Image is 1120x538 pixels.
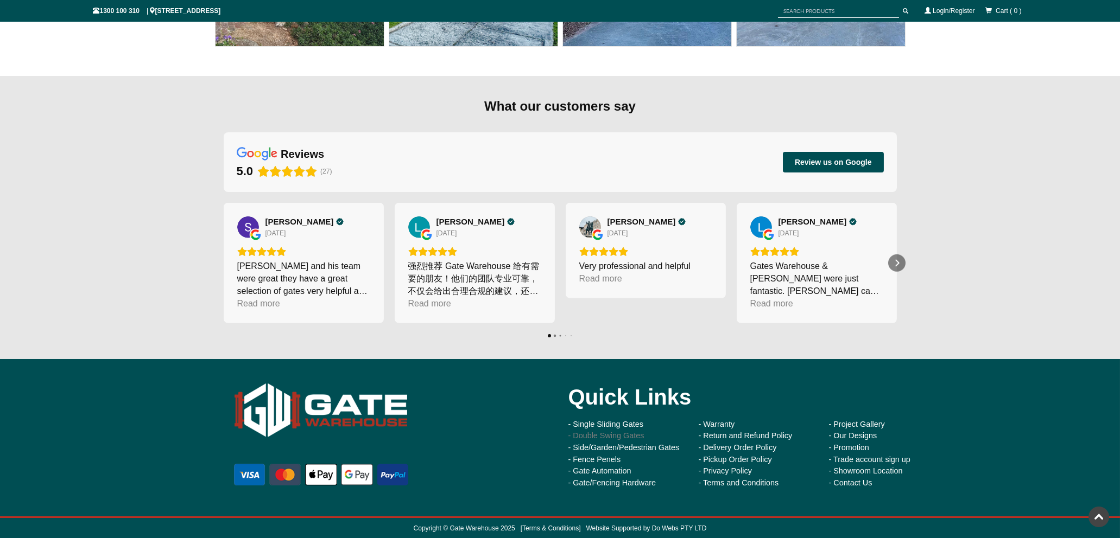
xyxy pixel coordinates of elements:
[903,248,1120,500] iframe: LiveChat chat widget
[829,478,872,487] a: - Contact Us
[779,229,799,238] div: [DATE]
[568,466,631,475] a: - Gate Automation
[568,420,643,428] a: - Single Sliding Gates
[579,216,601,238] img: George XING
[888,254,906,272] div: Next
[750,216,772,238] img: Louise Veenstra
[215,254,232,272] div: Previous
[232,462,410,488] img: payment options
[699,455,772,464] a: - Pickup Order Policy
[265,217,344,227] a: Review by Simon H
[699,478,779,487] a: - Terms and Conditions
[237,164,254,179] div: 5.0
[699,420,735,428] a: - Warranty
[237,247,370,257] div: Rating: 5.0 out of 5
[779,217,847,227] span: [PERSON_NAME]
[436,229,457,238] div: [DATE]
[436,217,505,227] span: [PERSON_NAME]
[699,443,777,452] a: - Delivery Order Policy
[608,217,686,227] a: Review by George XING
[933,7,975,15] a: Login/Register
[778,4,899,18] input: SEARCH PRODUCTS
[579,216,601,238] a: View on Google
[829,431,877,440] a: - Our Designs
[93,7,221,15] span: 1300 100 310 | [STREET_ADDRESS]
[579,260,712,272] div: Very professional and helpful
[579,272,622,285] div: Read more
[507,218,515,226] div: Verified Customer
[568,455,621,464] a: - Fence Penels
[224,98,897,115] div: What our customers say
[783,152,884,172] button: Review us on Google
[829,466,903,475] a: - Showroom Location
[608,217,676,227] span: [PERSON_NAME]
[750,216,772,238] a: View on Google
[795,157,872,167] span: Review us on Google
[750,247,883,257] div: Rating: 5.0 out of 5
[568,431,644,440] a: - Double Swing Gates
[281,147,324,161] div: reviews
[265,217,334,227] span: [PERSON_NAME]
[579,247,712,257] div: Rating: 5.0 out of 5
[829,420,885,428] a: - Project Gallery
[237,297,280,310] div: Read more
[408,260,541,297] div: 强烈推荐 Gate Warehouse 给有需要的朋友！他们的团队专业可靠，不仅会给出合理合规的建议，还能帮客户规避风险。从咨询到安装的过程都很顺利，沟通及时，态度认真负责。安装高效快捷，细节处...
[568,443,680,452] a: - Side/Garden/Pedestrian Gates
[436,217,515,227] a: Review by L. Zhu
[996,7,1021,15] span: Cart ( 0 )
[408,297,451,310] div: Read more
[699,466,752,475] a: - Privacy Policy
[336,218,344,226] div: Verified Customer
[237,216,259,238] a: View on Google
[408,216,430,238] img: L. Zhu
[699,431,793,440] a: - Return and Refund Policy
[232,375,410,445] img: Gate Warehouse
[586,524,707,532] a: Website Supported by Do Webs PTY LTD
[237,216,259,238] img: Simon H
[522,524,579,532] a: Terms & Conditions
[568,478,656,487] a: - Gate/Fencing Hardware
[829,443,869,452] a: - Promotion
[408,247,541,257] div: Rating: 5.0 out of 5
[750,297,793,310] div: Read more
[408,216,430,238] a: View on Google
[568,375,943,419] div: Quick Links
[750,260,883,297] div: Gates Warehouse & [PERSON_NAME] were just fantastic. [PERSON_NAME] came to quote the same day tha...
[265,229,286,238] div: [DATE]
[678,218,686,226] div: Verified Customer
[829,455,910,464] a: - Trade account sign up
[779,217,857,227] a: Review by Louise Veenstra
[237,164,318,179] div: Rating: 5.0 out of 5
[224,203,897,323] div: Carousel
[608,229,628,238] div: [DATE]
[237,260,370,297] div: [PERSON_NAME] and his team were great they have a great selection of gates very helpful and insta...
[515,524,581,532] span: [ ]
[849,218,857,226] div: Verified Customer
[320,168,332,175] span: (27)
